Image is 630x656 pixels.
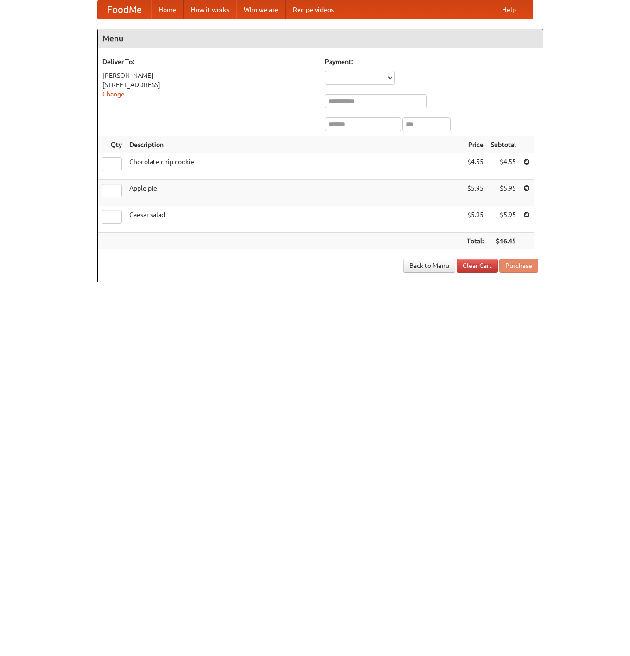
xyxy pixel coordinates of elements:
[184,0,236,19] a: How it works
[487,136,520,153] th: Subtotal
[98,29,543,48] h4: Menu
[463,136,487,153] th: Price
[463,153,487,180] td: $4.55
[457,259,498,273] a: Clear Cart
[286,0,341,19] a: Recipe videos
[463,233,487,250] th: Total:
[463,206,487,233] td: $5.95
[102,71,316,80] div: [PERSON_NAME]
[236,0,286,19] a: Who we are
[151,0,184,19] a: Home
[487,206,520,233] td: $5.95
[102,80,316,89] div: [STREET_ADDRESS]
[487,180,520,206] td: $5.95
[98,0,151,19] a: FoodMe
[403,259,455,273] a: Back to Menu
[495,0,523,19] a: Help
[487,153,520,180] td: $4.55
[102,57,316,66] h5: Deliver To:
[126,153,463,180] td: Chocolate chip cookie
[487,233,520,250] th: $16.45
[126,136,463,153] th: Description
[325,57,538,66] h5: Payment:
[126,206,463,233] td: Caesar salad
[463,180,487,206] td: $5.95
[126,180,463,206] td: Apple pie
[98,136,126,153] th: Qty
[499,259,538,273] button: Purchase
[102,90,125,98] a: Change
